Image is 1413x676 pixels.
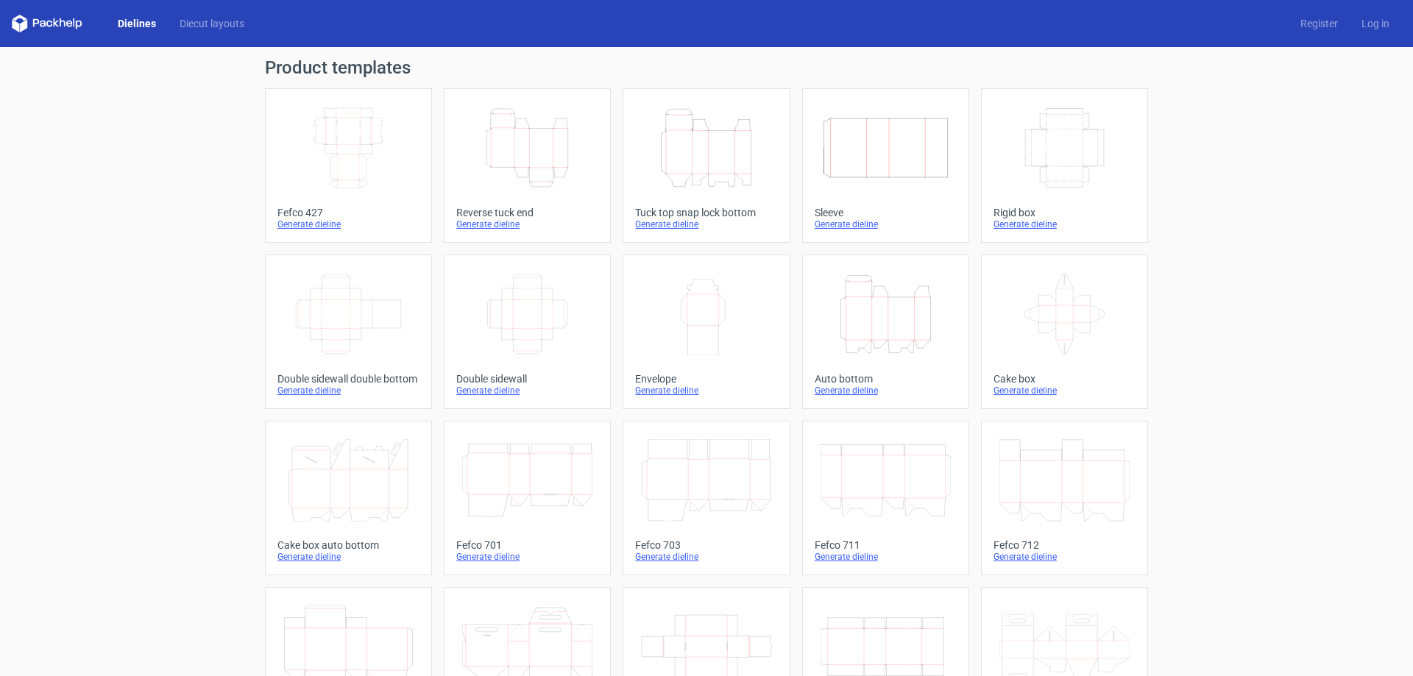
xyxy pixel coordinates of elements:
[456,207,598,218] div: Reverse tuck end
[277,385,419,396] div: Generate dieline
[444,255,611,409] a: Double sidewallGenerate dieline
[444,88,611,243] a: Reverse tuck endGenerate dieline
[635,373,777,385] div: Envelope
[1350,16,1401,31] a: Log in
[635,539,777,551] div: Fefco 703
[815,539,957,551] div: Fefco 711
[802,421,969,575] a: Fefco 711Generate dieline
[635,551,777,563] div: Generate dieline
[994,385,1136,396] div: Generate dieline
[1289,16,1350,31] a: Register
[277,551,419,563] div: Generate dieline
[456,373,598,385] div: Double sidewall
[265,59,1148,77] h1: Product templates
[623,255,790,409] a: EnvelopeGenerate dieline
[277,373,419,385] div: Double sidewall double bottom
[815,551,957,563] div: Generate dieline
[277,539,419,551] div: Cake box auto bottom
[456,218,598,230] div: Generate dieline
[444,421,611,575] a: Fefco 701Generate dieline
[265,88,432,243] a: Fefco 427Generate dieline
[277,218,419,230] div: Generate dieline
[106,16,168,31] a: Dielines
[456,385,598,396] div: Generate dieline
[981,255,1148,409] a: Cake boxGenerate dieline
[635,218,777,230] div: Generate dieline
[981,421,1148,575] a: Fefco 712Generate dieline
[815,218,957,230] div: Generate dieline
[265,255,432,409] a: Double sidewall double bottomGenerate dieline
[994,539,1136,551] div: Fefco 712
[994,218,1136,230] div: Generate dieline
[623,88,790,243] a: Tuck top snap lock bottomGenerate dieline
[623,421,790,575] a: Fefco 703Generate dieline
[981,88,1148,243] a: Rigid boxGenerate dieline
[815,385,957,396] div: Generate dieline
[815,373,957,385] div: Auto bottom
[815,207,957,218] div: Sleeve
[635,385,777,396] div: Generate dieline
[635,207,777,218] div: Tuck top snap lock bottom
[265,421,432,575] a: Cake box auto bottomGenerate dieline
[994,207,1136,218] div: Rigid box
[802,255,969,409] a: Auto bottomGenerate dieline
[456,539,598,551] div: Fefco 701
[168,16,256,31] a: Diecut layouts
[994,551,1136,563] div: Generate dieline
[802,88,969,243] a: SleeveGenerate dieline
[994,373,1136,385] div: Cake box
[456,551,598,563] div: Generate dieline
[277,207,419,218] div: Fefco 427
